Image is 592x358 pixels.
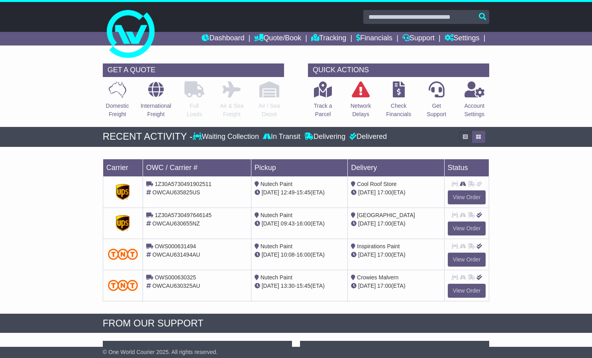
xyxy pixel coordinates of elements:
div: (ETA) [351,220,441,228]
span: Inspirations Paint [357,243,400,249]
td: Status [444,159,489,176]
span: [DATE] [262,220,279,227]
div: (ETA) [351,251,441,259]
span: OWCAU630655NZ [153,220,200,227]
div: In Transit [261,133,302,141]
span: OWCAU630325AU [153,283,200,289]
a: View Order [448,190,486,204]
span: OWCAU635825US [153,189,200,196]
a: Dashboard [202,32,244,45]
span: [GEOGRAPHIC_DATA] [357,212,415,218]
p: Air / Sea Depot [259,102,280,119]
span: [DATE] [358,220,376,227]
img: GetCarrierServiceDarkLogo [116,215,129,231]
td: Pickup [251,159,347,176]
div: (ETA) [351,282,441,290]
span: 10:08 [281,251,295,258]
span: 16:00 [296,220,310,227]
span: 17:00 [377,251,391,258]
div: (ETA) [351,188,441,197]
span: [DATE] [358,189,376,196]
a: Tracking [311,32,346,45]
span: Nutech Paint [261,212,292,218]
a: DomesticFreight [106,81,129,123]
span: Nutech Paint [261,243,292,249]
span: OWCAU631494AU [153,251,200,258]
span: Nutech Paint [261,274,292,281]
p: Full Loads [184,102,204,119]
p: Check Financials [386,102,411,119]
a: View Order [448,284,486,298]
span: 09:43 [281,220,295,227]
a: View Order [448,222,486,235]
span: OWS000630325 [155,274,196,281]
p: Account Settings [464,102,484,119]
a: NetworkDelays [350,81,371,123]
span: 16:00 [296,251,310,258]
a: Quote/Book [254,32,301,45]
span: 17:00 [377,189,391,196]
a: Financials [356,32,392,45]
span: Nutech Paint [261,181,292,187]
a: CheckFinancials [386,81,412,123]
div: GET A QUOTE [103,63,284,77]
span: [DATE] [262,251,279,258]
span: Crowies Malvern [357,274,398,281]
a: Track aParcel [313,81,332,123]
span: 15:45 [296,189,310,196]
span: Cool Roof Store [357,181,397,187]
div: Waiting Collection [193,133,261,141]
a: InternationalFreight [140,81,172,123]
span: 1Z30A5730497646145 [155,212,212,218]
div: - (ETA) [255,251,344,259]
div: Delivered [347,133,387,141]
td: Carrier [103,159,143,176]
div: RECENT ACTIVITY - [103,131,193,142]
p: Domestic Freight [106,102,129,119]
span: 17:00 [377,283,391,289]
span: [DATE] [262,189,279,196]
div: QUICK ACTIONS [308,63,489,77]
div: Delivering [302,133,347,141]
div: FROM OUR SUPPORT [103,318,490,329]
span: 12:49 [281,189,295,196]
a: GetSupport [426,81,447,123]
a: View Order [448,253,486,267]
span: [DATE] [358,283,376,289]
img: GetCarrierServiceDarkLogo [116,184,129,200]
a: Settings [445,32,480,45]
p: Get Support [427,102,446,119]
span: © One World Courier 2025. All rights reserved. [103,349,218,355]
p: Air & Sea Freight [220,102,243,119]
span: OWS000631494 [155,243,196,249]
img: TNT_Domestic.png [108,280,138,291]
span: 1Z30A5730491902511 [155,181,212,187]
span: 17:00 [377,220,391,227]
span: 15:45 [296,283,310,289]
td: Delivery [348,159,444,176]
span: [DATE] [358,251,376,258]
a: Support [402,32,435,45]
td: OWC / Carrier # [143,159,251,176]
span: [DATE] [262,283,279,289]
p: Network Delays [351,102,371,119]
div: - (ETA) [255,282,344,290]
a: AccountSettings [464,81,485,123]
img: TNT_Domestic.png [108,249,138,259]
p: Track a Parcel [314,102,332,119]
span: 13:30 [281,283,295,289]
div: - (ETA) [255,188,344,197]
div: - (ETA) [255,220,344,228]
p: International Freight [141,102,171,119]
